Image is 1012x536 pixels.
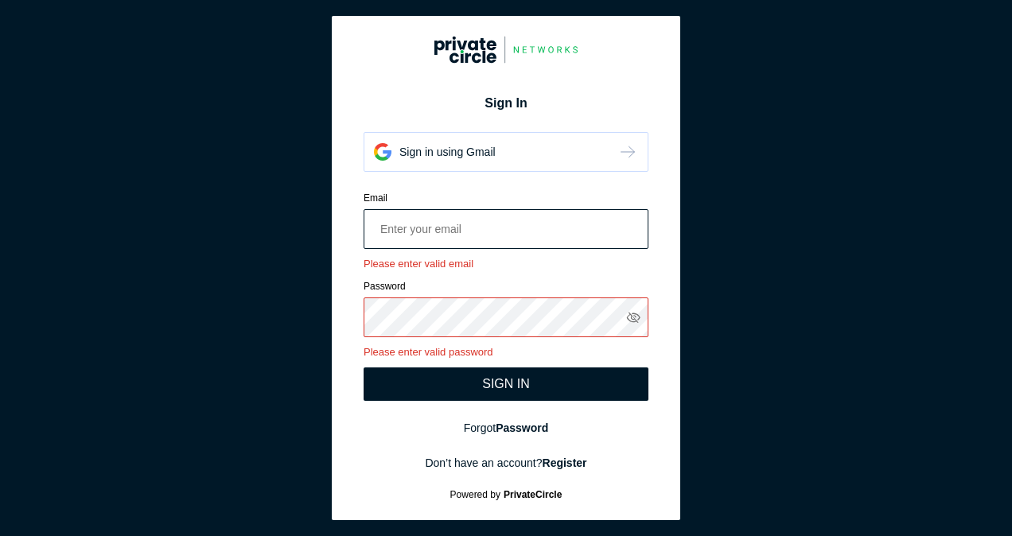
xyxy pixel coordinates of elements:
[374,143,391,161] img: Google
[364,455,648,471] div: Don’t have an account?
[364,94,648,113] div: Sign In
[352,489,660,500] div: Powered by
[482,377,530,391] div: SIGN IN
[364,191,648,205] div: Email
[434,36,578,64] img: Google
[364,346,648,358] div: Please enter valid password
[364,258,648,270] div: Please enter valid email
[504,489,562,500] strong: PrivateCircle
[496,421,548,434] strong: Password
[399,144,496,160] div: Sign in using Gmail
[364,420,648,436] div: Forgot
[617,142,638,161] img: Google
[364,209,648,249] input: Enter your email
[364,279,648,293] div: Password
[543,456,587,469] strong: Register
